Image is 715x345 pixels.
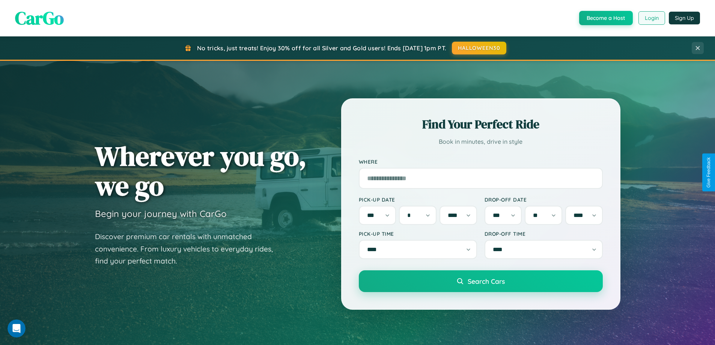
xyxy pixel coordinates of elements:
[452,42,506,54] button: HALLOWEEN30
[359,136,603,147] p: Book in minutes, drive in style
[8,319,26,337] iframe: Intercom live chat
[485,231,603,237] label: Drop-off Time
[468,277,505,285] span: Search Cars
[359,196,477,203] label: Pick-up Date
[359,158,603,165] label: Where
[638,11,665,25] button: Login
[359,270,603,292] button: Search Cars
[197,44,446,52] span: No tricks, just treats! Enjoy 30% off for all Silver and Gold users! Ends [DATE] 1pm PT.
[579,11,633,25] button: Become a Host
[485,196,603,203] label: Drop-off Date
[669,12,700,24] button: Sign Up
[95,231,283,267] p: Discover premium car rentals with unmatched convenience. From luxury vehicles to everyday rides, ...
[706,157,711,188] div: Give Feedback
[359,116,603,133] h2: Find Your Perfect Ride
[95,141,307,200] h1: Wherever you go, we go
[95,208,227,219] h3: Begin your journey with CarGo
[359,231,477,237] label: Pick-up Time
[15,6,64,30] span: CarGo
